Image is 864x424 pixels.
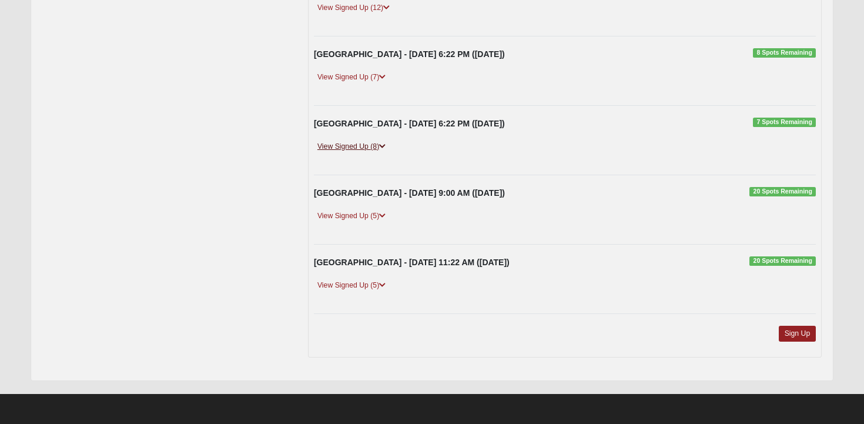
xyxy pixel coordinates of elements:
a: View Signed Up (7) [314,71,389,84]
a: View Signed Up (8) [314,141,389,153]
a: View Signed Up (5) [314,210,389,222]
span: 20 Spots Remaining [749,187,816,196]
span: 8 Spots Remaining [753,48,816,58]
strong: [GEOGRAPHIC_DATA] - [DATE] 6:22 PM ([DATE]) [314,119,505,128]
strong: [GEOGRAPHIC_DATA] - [DATE] 9:00 AM ([DATE]) [314,188,505,198]
strong: [GEOGRAPHIC_DATA] - [DATE] 11:22 AM ([DATE]) [314,258,510,267]
strong: [GEOGRAPHIC_DATA] - [DATE] 6:22 PM ([DATE]) [314,49,505,59]
span: 7 Spots Remaining [753,118,816,127]
a: View Signed Up (12) [314,2,393,14]
a: View Signed Up (5) [314,279,389,292]
a: Sign Up [779,326,816,342]
span: 20 Spots Remaining [749,256,816,266]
